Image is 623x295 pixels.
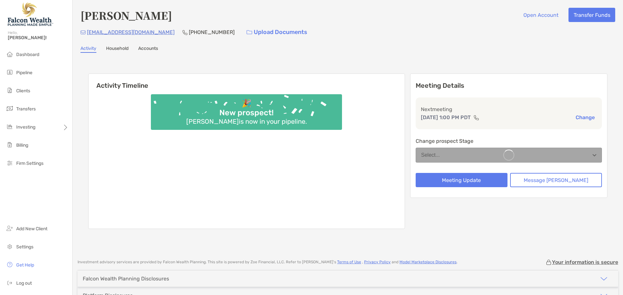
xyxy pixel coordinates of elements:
[6,141,14,149] img: billing icon
[416,82,602,90] p: Meeting Details
[6,243,14,250] img: settings icon
[8,3,53,26] img: Falcon Wealth Planning Logo
[6,50,14,58] img: dashboard icon
[80,30,86,34] img: Email Icon
[16,106,36,112] span: Transfers
[217,108,276,118] div: New prospect!
[78,260,458,265] p: Investment advisory services are provided by Falcon Wealth Planning . This site is powered by Zoe...
[87,28,175,36] p: [EMAIL_ADDRESS][DOMAIN_NAME]
[568,8,615,22] button: Transfer Funds
[399,260,457,264] a: Model Marketplace Disclosures
[518,8,563,22] button: Open Account
[6,105,14,112] img: transfers icon
[6,224,14,232] img: add_new_client icon
[80,46,96,53] a: Activity
[247,30,252,35] img: button icon
[106,46,128,53] a: Household
[242,25,311,39] a: Upload Documents
[6,68,14,76] img: pipeline icon
[16,262,34,268] span: Get Help
[184,118,310,125] div: [PERSON_NAME] is now in your pipeline.
[6,123,14,130] img: investing icon
[6,279,14,287] img: logout icon
[16,280,32,286] span: Log out
[337,260,361,264] a: Terms of Use
[16,142,28,148] span: Billing
[421,105,597,113] p: Next meeting
[182,30,188,35] img: Phone Icon
[364,260,391,264] a: Privacy Policy
[189,28,235,36] p: [PHONE_NUMBER]
[6,261,14,268] img: get-help icon
[80,8,172,23] h4: [PERSON_NAME]
[6,159,14,167] img: firm-settings icon
[16,70,32,75] span: Pipeline
[83,276,169,282] div: Falcon Wealth Planning Disclosures
[6,86,14,94] img: clients icon
[416,137,602,145] p: Change prospect Stage
[16,226,47,232] span: Add New Client
[239,99,254,108] div: 🎉
[16,124,35,130] span: Investing
[510,173,602,187] button: Message [PERSON_NAME]
[138,46,158,53] a: Accounts
[473,115,479,120] img: communication type
[8,35,68,40] span: [PERSON_NAME]!
[16,88,30,94] span: Clients
[16,161,43,166] span: Firm Settings
[89,74,405,89] h6: Activity Timeline
[600,275,608,283] img: icon arrow
[421,113,471,121] p: [DATE] 1:00 PM PDT
[16,244,33,250] span: Settings
[574,114,597,121] button: Change
[16,52,39,57] span: Dashboard
[552,259,618,265] p: Your information is secure
[416,173,507,187] button: Meeting Update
